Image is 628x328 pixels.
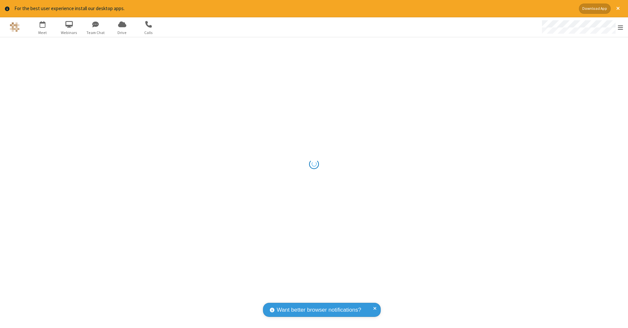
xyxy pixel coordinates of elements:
[10,22,20,32] img: QA Selenium DO NOT DELETE OR CHANGE
[30,30,55,36] span: Meet
[110,30,134,36] span: Drive
[14,5,574,12] div: For the best user experience install our desktop apps.
[613,4,623,14] button: Close alert
[277,306,361,314] span: Want better browser notifications?
[83,30,108,36] span: Team Chat
[136,30,161,36] span: Calls
[579,4,611,14] button: Download App
[57,30,81,36] span: Webinars
[2,17,27,37] button: Logo
[536,17,628,37] div: Open menu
